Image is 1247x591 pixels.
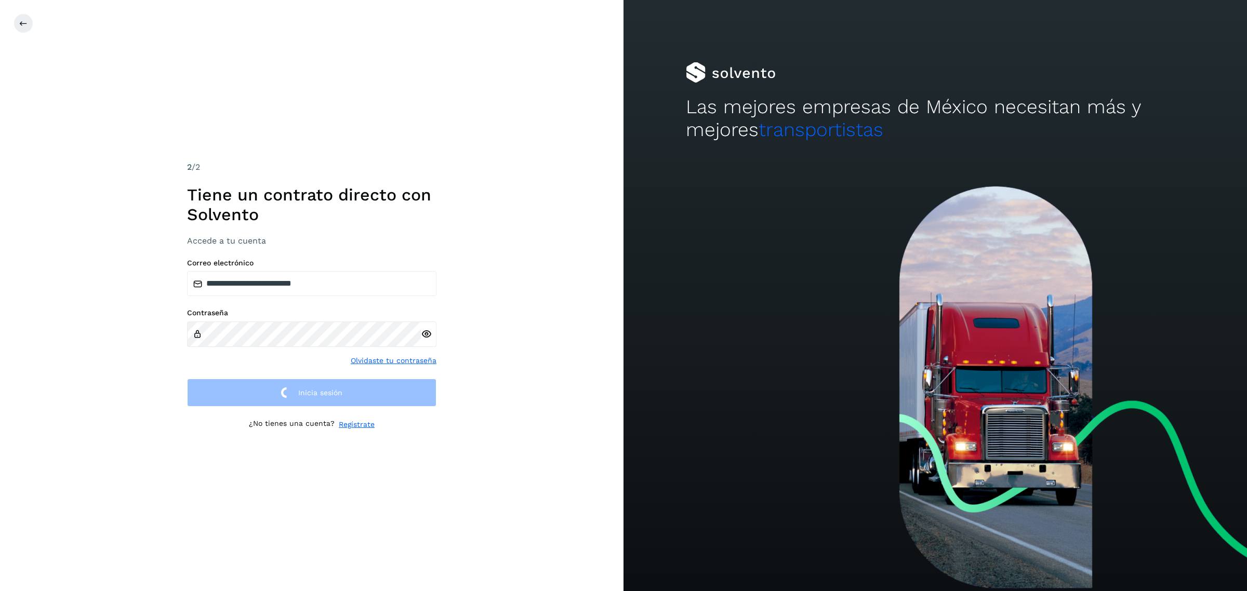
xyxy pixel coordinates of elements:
h1: Tiene un contrato directo con Solvento [187,185,436,225]
span: Inicia sesión [298,389,342,396]
span: 2 [187,162,192,172]
label: Contraseña [187,308,436,317]
div: /2 [187,161,436,173]
p: ¿No tienes una cuenta? [249,419,335,430]
h3: Accede a tu cuenta [187,236,436,246]
a: Olvidaste tu contraseña [351,355,436,366]
button: Inicia sesión [187,379,436,407]
h2: Las mejores empresas de México necesitan más y mejores [686,96,1185,142]
label: Correo electrónico [187,259,436,267]
a: Regístrate [339,419,375,430]
span: transportistas [759,118,883,141]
